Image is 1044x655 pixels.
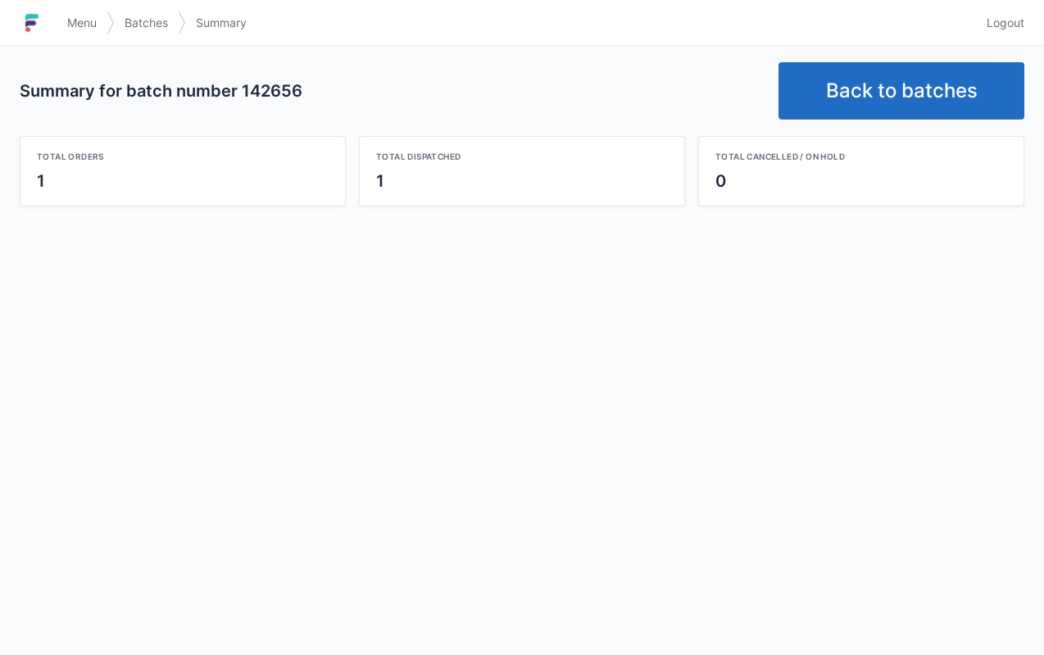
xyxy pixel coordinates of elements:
[778,62,1024,120] a: Back to batches
[37,150,329,163] div: Total orders
[107,3,115,43] img: svg>
[376,150,668,163] div: Total dispatched
[376,169,668,192] div: 1
[987,15,1024,31] span: Logout
[186,8,256,38] a: Summary
[977,8,1024,38] a: Logout
[57,8,107,38] a: Menu
[715,150,1007,163] div: Total cancelled / on hold
[20,10,44,36] img: logo-small.jpg
[20,79,765,102] h2: Summary for batch number 142656
[178,3,186,43] img: svg>
[125,15,168,31] span: Batches
[196,15,247,31] span: Summary
[115,8,178,38] a: Batches
[37,169,329,192] div: 1
[715,169,1007,192] div: 0
[67,15,97,31] span: Menu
